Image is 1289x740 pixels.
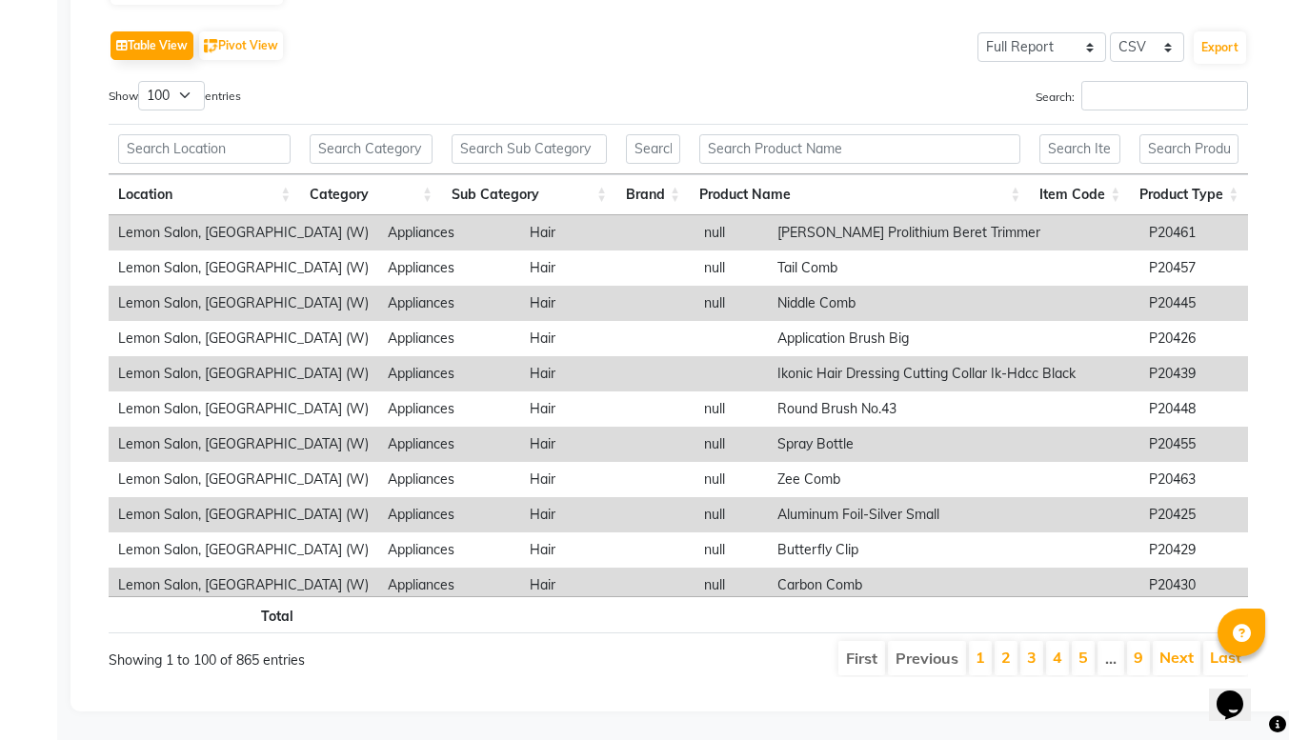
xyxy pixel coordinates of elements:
[378,568,520,603] td: Appliances
[1139,391,1239,427] td: P20448
[695,391,768,427] td: null
[695,568,768,603] td: null
[442,174,616,215] th: Sub Category: activate to sort column ascending
[1134,648,1143,667] a: 9
[1139,568,1239,603] td: P20430
[1036,81,1248,110] label: Search:
[204,39,218,53] img: pivot.png
[768,497,1139,532] td: Aluminum Foil-Silver Small
[768,427,1139,462] td: Spray Bottle
[768,462,1139,497] td: Zee Comb
[695,462,768,497] td: null
[109,596,303,633] th: Total
[199,31,283,60] button: Pivot View
[1027,648,1037,667] a: 3
[1139,532,1239,568] td: P20429
[109,356,378,391] td: Lemon Salon, [GEOGRAPHIC_DATA] (W)
[1139,497,1239,532] td: P20425
[695,427,768,462] td: null
[118,134,291,164] input: Search Location
[520,356,695,391] td: Hair
[1139,286,1239,321] td: P20445
[616,174,690,215] th: Brand: activate to sort column ascending
[520,532,695,568] td: Hair
[695,286,768,321] td: null
[109,321,378,356] td: Lemon Salon, [GEOGRAPHIC_DATA] (W)
[520,568,695,603] td: Hair
[378,250,520,286] td: Appliances
[310,134,433,164] input: Search Category
[768,321,1139,356] td: Application Brush Big
[109,462,378,497] td: Lemon Salon, [GEOGRAPHIC_DATA] (W)
[378,286,520,321] td: Appliances
[1139,134,1239,164] input: Search Product Type
[1139,250,1239,286] td: P20457
[109,250,378,286] td: Lemon Salon, [GEOGRAPHIC_DATA] (W)
[1139,356,1239,391] td: P20439
[378,427,520,462] td: Appliances
[520,391,695,427] td: Hair
[1030,174,1130,215] th: Item Code: activate to sort column ascending
[768,532,1139,568] td: Butterfly Clip
[109,81,241,110] label: Show entries
[976,648,985,667] a: 1
[520,321,695,356] td: Hair
[109,639,567,670] div: Showing 1 to 100 of 865 entries
[1139,215,1239,250] td: P20461
[699,134,1020,164] input: Search Product Name
[378,321,520,356] td: Appliances
[1001,648,1011,667] a: 2
[378,356,520,391] td: Appliances
[1209,664,1270,721] iframe: chat widget
[520,215,695,250] td: Hair
[109,174,300,215] th: Location: activate to sort column ascending
[111,31,193,60] button: Table View
[520,462,695,497] td: Hair
[1139,321,1239,356] td: P20426
[768,286,1139,321] td: Niddle Comb
[695,250,768,286] td: null
[109,215,378,250] td: Lemon Salon, [GEOGRAPHIC_DATA] (W)
[1139,427,1239,462] td: P20455
[138,81,205,110] select: Showentries
[520,286,695,321] td: Hair
[1053,648,1062,667] a: 4
[109,286,378,321] td: Lemon Salon, [GEOGRAPHIC_DATA] (W)
[109,427,378,462] td: Lemon Salon, [GEOGRAPHIC_DATA] (W)
[109,568,378,603] td: Lemon Salon, [GEOGRAPHIC_DATA] (W)
[1130,174,1248,215] th: Product Type: activate to sort column ascending
[768,391,1139,427] td: Round Brush No.43
[378,532,520,568] td: Appliances
[768,568,1139,603] td: Carbon Comb
[1081,81,1248,110] input: Search:
[768,215,1139,250] td: [PERSON_NAME] Prolithium Beret Trimmer
[378,497,520,532] td: Appliances
[520,497,695,532] td: Hair
[1078,648,1088,667] a: 5
[695,215,768,250] td: null
[1210,648,1241,667] a: Last
[695,532,768,568] td: null
[626,134,680,164] input: Search Brand
[1194,31,1246,64] button: Export
[109,391,378,427] td: Lemon Salon, [GEOGRAPHIC_DATA] (W)
[1039,134,1120,164] input: Search Item Code
[768,356,1139,391] td: Ikonic Hair Dressing Cutting Collar Ik-Hdcc Black
[520,250,695,286] td: Hair
[690,174,1030,215] th: Product Name: activate to sort column ascending
[378,462,520,497] td: Appliances
[695,497,768,532] td: null
[378,215,520,250] td: Appliances
[1159,648,1194,667] a: Next
[768,250,1139,286] td: Tail Comb
[1139,462,1239,497] td: P20463
[109,532,378,568] td: Lemon Salon, [GEOGRAPHIC_DATA] (W)
[300,174,442,215] th: Category: activate to sort column ascending
[378,391,520,427] td: Appliances
[452,134,607,164] input: Search Sub Category
[109,497,378,532] td: Lemon Salon, [GEOGRAPHIC_DATA] (W)
[520,427,695,462] td: Hair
